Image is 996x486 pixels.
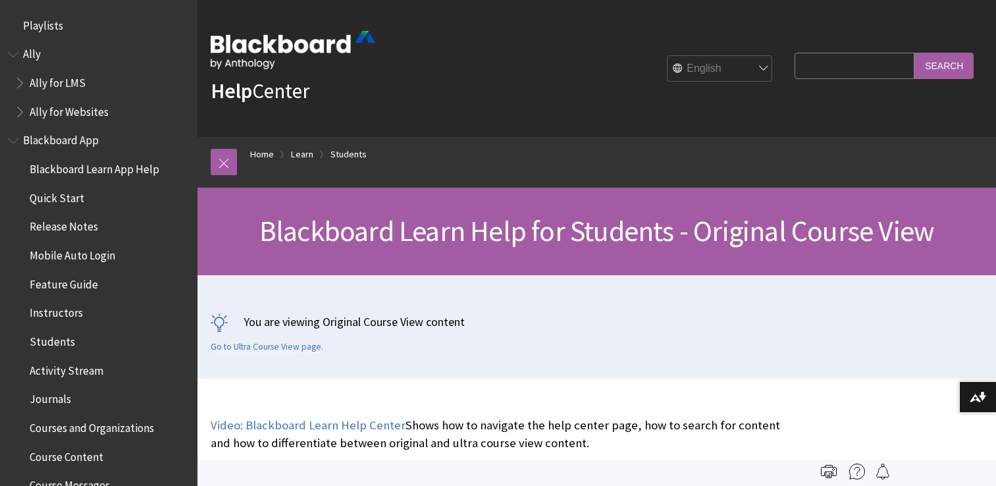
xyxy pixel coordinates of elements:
span: Blackboard Learn App Help [30,158,159,176]
span: Feature Guide [30,273,98,291]
input: Search [914,53,974,78]
p: Shows how to navigate the help center page, how to search for content and how to differentiate be... [211,417,788,451]
span: Ally for Websites [30,101,109,119]
strong: Help [211,78,252,104]
img: Follow this page [875,464,891,479]
span: Quick Start [30,187,84,205]
span: Courses and Organizations [30,417,154,435]
span: Release Notes [30,216,98,234]
img: More help [849,464,865,479]
span: Instructors [30,302,83,320]
a: Go to Ultra Course View page. [211,341,323,353]
span: Blackboard App [23,130,99,148]
a: Learn [291,146,313,163]
span: Students [30,331,75,348]
span: Course Content [30,446,103,464]
img: Print [821,464,837,479]
a: Students [330,146,367,163]
nav: Book outline for Playlists [8,14,190,37]
span: Activity Stream [30,360,103,377]
a: Video: Blackboard Learn Help Center [211,418,406,433]
span: Journals [30,389,71,406]
select: Site Language Selector [668,56,773,82]
p: You are viewing Original Course View content [211,313,983,330]
span: Mobile Auto Login [30,244,115,262]
a: HelpCenter [211,78,309,104]
img: Blackboard by Anthology [211,31,375,69]
span: Ally for LMS [30,72,86,90]
span: Ally [23,43,41,61]
span: Playlists [23,14,63,32]
nav: Book outline for Anthology Ally Help [8,43,190,123]
a: Home [250,146,274,163]
span: Blackboard Learn Help for Students - Original Course View [259,213,934,249]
